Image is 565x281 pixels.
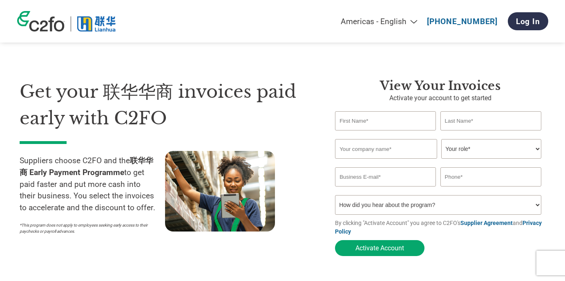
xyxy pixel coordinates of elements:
[335,240,424,256] button: Activate Account
[441,139,541,159] select: Title/Role
[20,156,153,177] strong: 联华华商 Early Payment Programme
[335,187,436,192] div: Inavlid Email Address
[335,111,436,130] input: First Name*
[335,219,545,236] p: By clicking "Activate Account" you agree to C2FO's and
[20,155,165,214] p: Suppliers choose C2FO and the to get paid faster and put more cash into their business. You selec...
[335,79,545,93] h3: View your invoices
[20,222,157,234] p: *This program does not apply to employees seeking early access to their paychecks or payroll adva...
[460,220,513,226] a: Supplier Agreement
[17,11,65,31] img: c2fo logo
[77,16,116,31] img: 联华华商
[440,187,541,192] div: Inavlid Phone Number
[335,131,436,136] div: Invalid first name or first name is too long
[440,167,541,187] input: Phone*
[335,160,541,164] div: Invalid company name or company name is too long
[508,12,548,30] a: Log In
[440,131,541,136] div: Invalid last name or last name is too long
[335,139,437,159] input: Your company name*
[440,111,541,130] input: Last Name*
[335,93,545,103] p: Activate your account to get started
[20,79,310,131] h1: Get your 联华华商 invoices paid early with C2FO
[427,17,498,26] a: [PHONE_NUMBER]
[335,167,436,187] input: Invalid Email format
[165,151,275,232] img: supply chain worker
